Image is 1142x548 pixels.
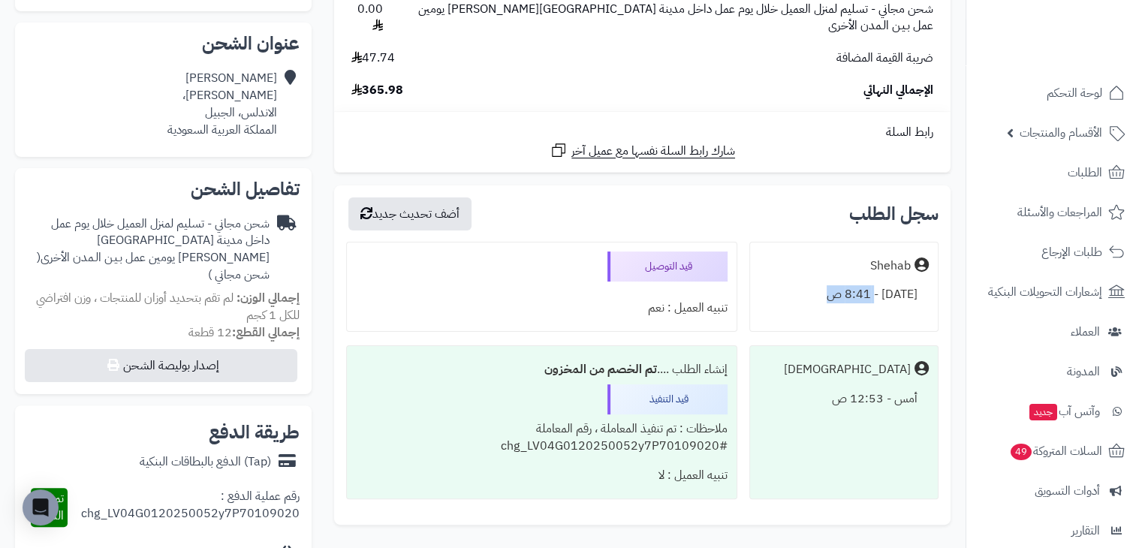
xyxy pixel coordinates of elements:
div: [PERSON_NAME] [PERSON_NAME]، الاندلس، الجبيل المملكة العربية السعودية [167,70,277,138]
span: الإجمالي النهائي [863,82,933,99]
span: شارك رابط السلة نفسها مع عميل آخر [571,143,735,160]
span: المراجعات والأسئلة [1017,202,1102,223]
a: العملاء [975,314,1133,350]
div: رابط السلة [340,124,945,141]
button: أضف تحديث جديد [348,197,472,230]
span: أدوات التسويق [1035,480,1100,501]
div: [DATE] - 8:41 ص [759,280,929,309]
b: تم الخصم من المخزون [544,360,657,378]
span: 0.00 [351,1,382,35]
span: لم تقم بتحديد أوزان للمنتجات ، وزن افتراضي للكل 1 كجم [36,289,300,324]
img: logo-2.png [1040,14,1128,45]
span: الأقسام والمنتجات [1020,122,1102,143]
div: ملاحظات : تم تنفيذ المعاملة ، رقم المعاملة #chg_LV04G0120250052y7P70109020 [356,414,728,461]
span: ضريبة القيمة المضافة [836,50,933,67]
span: شحن مجاني - تسليم لمنزل العميل خلال يوم عمل داخل مدينة [GEOGRAPHIC_DATA][PERSON_NAME] يومين عمل ب... [398,1,933,35]
div: تنبيه العميل : لا [356,461,728,490]
span: لوحة التحكم [1047,83,1102,104]
span: طلبات الإرجاع [1041,242,1102,263]
span: العملاء [1071,321,1100,342]
strong: إجمالي الوزن: [237,289,300,307]
div: Shehab [870,257,911,275]
h2: عنوان الشحن [27,35,300,53]
span: وآتس آب [1028,401,1100,422]
h3: سجل الطلب [849,205,939,223]
a: المراجعات والأسئلة [975,194,1133,230]
span: 365.98 [351,82,403,99]
a: طلبات الإرجاع [975,234,1133,270]
span: التقارير [1071,520,1100,541]
strong: إجمالي القطع: [232,324,300,342]
div: رقم عملية الدفع : chg_LV04G0120250052y7P70109020 [68,488,300,527]
a: المدونة [975,354,1133,390]
div: تنبيه العميل : نعم [356,294,728,323]
div: أمس - 12:53 ص [759,384,929,414]
a: لوحة التحكم [975,75,1133,111]
div: Open Intercom Messenger [23,489,59,525]
span: 47.74 [351,50,395,67]
h2: تفاصيل الشحن [27,180,300,198]
span: 49 [1010,443,1033,461]
div: إنشاء الطلب .... [356,355,728,384]
div: (Tap) الدفع بالبطاقات البنكية [140,453,271,471]
a: أدوات التسويق [975,473,1133,509]
span: إشعارات التحويلات البنكية [988,282,1102,303]
div: شحن مجاني - تسليم لمنزل العميل خلال يوم عمل داخل مدينة [GEOGRAPHIC_DATA][PERSON_NAME] يومين عمل ب... [27,215,270,284]
a: وآتس آبجديد [975,393,1133,429]
a: إشعارات التحويلات البنكية [975,274,1133,310]
h2: طريقة الدفع [209,423,300,441]
div: [DEMOGRAPHIC_DATA] [784,361,911,378]
div: قيد التنفيذ [607,384,728,414]
a: شارك رابط السلة نفسها مع عميل آخر [550,141,735,160]
a: الطلبات [975,155,1133,191]
span: ( شحن مجاني ) [37,248,270,284]
a: السلات المتروكة49 [975,433,1133,469]
span: المدونة [1067,361,1100,382]
span: الطلبات [1068,162,1102,183]
span: جديد [1029,404,1057,420]
span: السلات المتروكة [1009,441,1102,462]
button: إصدار بوليصة الشحن [25,349,297,382]
div: قيد التوصيل [607,251,728,282]
small: 12 قطعة [188,324,300,342]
